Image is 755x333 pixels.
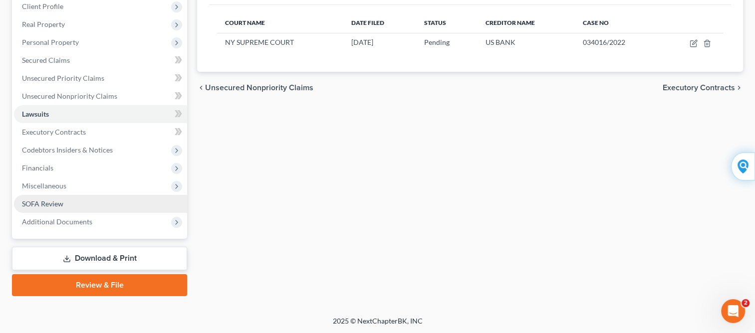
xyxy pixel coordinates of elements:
span: [DATE] [351,38,373,46]
span: Status [424,19,446,26]
span: Case No [583,19,609,26]
span: Creditor Name [486,19,535,26]
a: Unsecured Nonpriority Claims [14,87,187,105]
span: Date Filed [351,19,384,26]
a: Lawsuits [14,105,187,123]
a: Unsecured Priority Claims [14,69,187,87]
i: chevron_left [197,84,205,92]
span: 2 [742,299,750,307]
iframe: Intercom live chat [721,299,745,323]
span: Unsecured Priority Claims [22,74,104,82]
span: Additional Documents [22,217,92,226]
button: chevron_left Unsecured Nonpriority Claims [197,84,313,92]
a: Download & Print [12,247,187,270]
span: SOFA Review [22,199,63,208]
span: Unsecured Nonpriority Claims [205,84,313,92]
i: chevron_right [735,84,743,92]
a: SOFA Review [14,195,187,213]
a: Review & File [12,274,187,296]
button: Executory Contracts chevron_right [663,84,743,92]
span: Executory Contracts [663,84,735,92]
a: Secured Claims [14,51,187,69]
span: Miscellaneous [22,181,66,190]
span: 034016/2022 [583,38,625,46]
span: NY SUPREME COURT [225,38,294,46]
span: Codebtors Insiders & Notices [22,146,113,154]
span: Pending [424,38,450,46]
a: Executory Contracts [14,123,187,141]
span: Real Property [22,20,65,28]
span: Executory Contracts [22,128,86,136]
span: Client Profile [22,2,63,10]
span: Lawsuits [22,110,49,118]
span: Court Name [225,19,265,26]
span: Financials [22,164,53,172]
span: Personal Property [22,38,79,46]
span: US BANK [486,38,515,46]
span: Unsecured Nonpriority Claims [22,92,117,100]
span: Secured Claims [22,56,70,64]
